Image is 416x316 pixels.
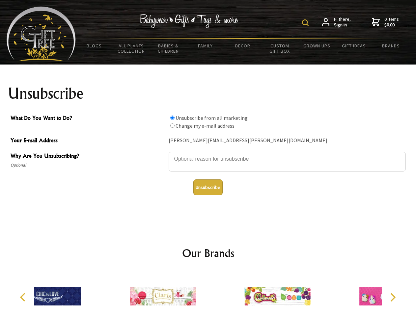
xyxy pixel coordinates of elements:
span: 0 items [384,16,399,28]
strong: Sign in [334,22,351,28]
div: [PERSON_NAME][EMAIL_ADDRESS][PERSON_NAME][DOMAIN_NAME] [169,136,406,146]
a: Family [187,39,224,53]
label: Change my e-mail address [176,122,235,129]
h1: Unsubscribe [8,86,408,101]
span: Hi there, [334,16,351,28]
a: BLOGS [76,39,113,53]
input: What Do You Want to Do? [170,123,175,128]
a: 0 items$0.00 [372,16,399,28]
input: What Do You Want to Do? [170,116,175,120]
a: Babies & Children [150,39,187,58]
h2: Our Brands [13,245,403,261]
a: All Plants Collection [113,39,150,58]
strong: $0.00 [384,22,399,28]
img: Babyware - Gifts - Toys and more... [7,7,76,61]
img: product search [302,19,309,26]
button: Unsubscribe [193,179,223,195]
span: What Do You Want to Do? [11,114,165,123]
a: Hi there,Sign in [322,16,351,28]
textarea: Why Are You Unsubscribing? [169,152,406,171]
button: Next [385,290,400,304]
a: Brands [373,39,410,53]
a: Custom Gift Box [261,39,298,58]
span: Your E-mail Address [11,136,165,146]
a: Decor [224,39,261,53]
span: Optional [11,161,165,169]
a: Gift Ideas [335,39,373,53]
img: Babywear - Gifts - Toys & more [140,14,238,28]
button: Previous [16,290,31,304]
a: Grown Ups [298,39,335,53]
label: Unsubscribe from all marketing [176,115,248,121]
span: Why Are You Unsubscribing? [11,152,165,161]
